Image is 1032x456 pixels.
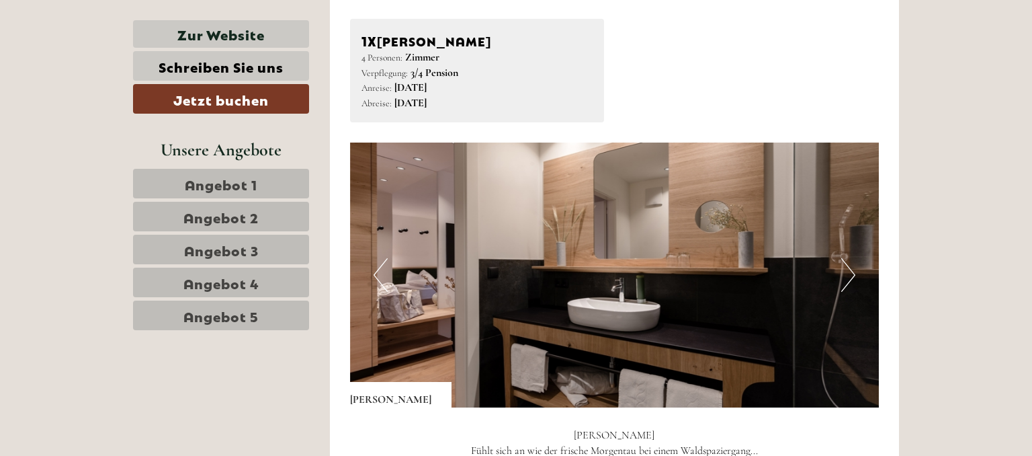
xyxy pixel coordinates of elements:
[241,10,289,33] div: [DATE]
[184,240,259,259] span: Angebot 3
[435,348,529,378] button: Senden
[374,258,388,292] button: Previous
[183,207,259,226] span: Angebot 2
[361,82,392,93] small: Anreise:
[361,30,593,50] div: [PERSON_NAME]
[20,65,191,75] small: 16:14
[841,258,855,292] button: Next
[350,382,451,408] div: [PERSON_NAME]
[361,52,402,63] small: 4 Personen:
[185,174,257,193] span: Angebot 1
[133,51,309,81] a: Schreiben Sie uns
[20,39,191,50] div: [GEOGRAPHIC_DATA]
[394,81,427,94] b: [DATE]
[411,66,458,79] b: 3/4 Pension
[361,30,377,49] b: 1x
[133,20,309,48] a: Zur Website
[133,137,309,162] div: Unsere Angebote
[361,98,392,109] small: Abreise:
[405,50,439,64] b: Zimmer
[133,84,309,114] a: Jetzt buchen
[361,67,408,79] small: Verpflegung:
[10,36,198,77] div: Guten Tag, wie können wir Ihnen helfen?
[183,306,259,325] span: Angebot 5
[350,143,879,408] img: image
[183,273,259,292] span: Angebot 4
[394,96,427,110] b: [DATE]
